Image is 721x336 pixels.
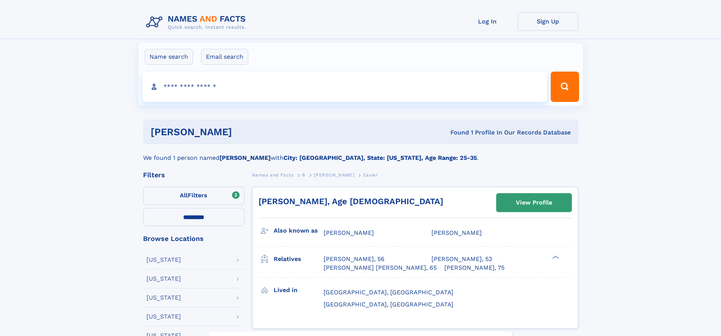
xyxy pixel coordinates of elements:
[444,264,505,272] a: [PERSON_NAME], 75
[143,144,578,163] div: We found 1 person named with .
[143,187,244,205] label: Filters
[314,172,354,178] span: [PERSON_NAME]
[324,229,374,236] span: [PERSON_NAME]
[516,194,552,211] div: View Profile
[431,229,482,236] span: [PERSON_NAME]
[146,314,181,320] div: [US_STATE]
[497,194,572,212] a: View Profile
[151,127,341,137] h1: [PERSON_NAME]
[143,12,252,33] img: Logo Names and Facts
[431,255,492,263] a: [PERSON_NAME], 53
[550,255,559,260] div: ❯
[201,49,248,65] label: Email search
[145,49,193,65] label: Name search
[146,295,181,301] div: [US_STATE]
[324,301,453,308] span: [GEOGRAPHIC_DATA], [GEOGRAPHIC_DATA]
[324,264,437,272] a: [PERSON_NAME] [PERSON_NAME], 65
[252,170,294,180] a: Names and Facts
[146,276,181,282] div: [US_STATE]
[302,170,305,180] a: B
[180,192,188,199] span: All
[324,255,385,263] a: [PERSON_NAME], 56
[283,154,477,161] b: City: [GEOGRAPHIC_DATA], State: [US_STATE], Age Range: 25-35
[324,289,453,296] span: [GEOGRAPHIC_DATA], [GEOGRAPHIC_DATA]
[457,12,518,31] a: Log In
[302,172,305,178] span: B
[274,224,324,237] h3: Also known as
[220,154,271,161] b: [PERSON_NAME]
[314,170,354,180] a: [PERSON_NAME]
[363,172,378,178] span: Zavier
[274,253,324,266] h3: Relatives
[518,12,578,31] a: Sign Up
[274,284,324,297] h3: Lived in
[143,172,244,178] div: Filters
[146,257,181,263] div: [US_STATE]
[259,197,443,206] a: [PERSON_NAME], Age [DEMOGRAPHIC_DATA]
[551,72,579,102] button: Search Button
[143,235,244,242] div: Browse Locations
[341,128,571,137] div: Found 1 Profile In Our Records Database
[142,72,548,102] input: search input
